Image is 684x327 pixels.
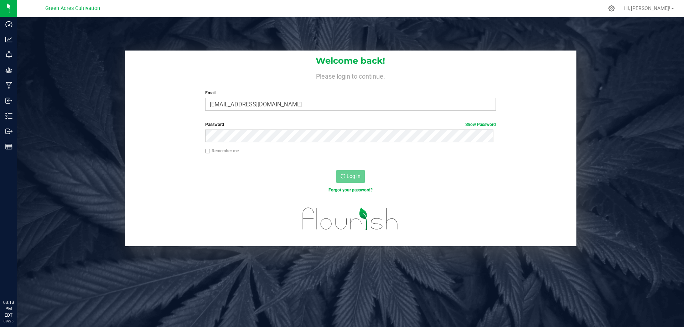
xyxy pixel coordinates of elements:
[5,51,12,58] inline-svg: Monitoring
[5,128,12,135] inline-svg: Outbound
[5,97,12,104] inline-svg: Inbound
[3,299,14,318] p: 03:13 PM EDT
[5,143,12,150] inline-svg: Reports
[5,21,12,28] inline-svg: Dashboard
[205,90,496,96] label: Email
[205,148,239,154] label: Remember me
[5,82,12,89] inline-svg: Manufacturing
[336,170,365,183] button: Log In
[7,270,28,291] iframe: Resource center
[125,56,576,65] h1: Welcome back!
[205,149,210,154] input: Remember me
[205,122,224,127] span: Password
[5,67,12,74] inline-svg: Grow
[5,36,12,43] inline-svg: Analytics
[3,318,14,324] p: 08/25
[294,201,407,237] img: flourish_logo.svg
[125,71,576,80] h4: Please login to continue.
[45,5,100,11] span: Green Acres Cultivation
[624,5,670,11] span: Hi, [PERSON_NAME]!
[607,5,616,12] div: Manage settings
[347,173,361,179] span: Log In
[5,112,12,120] inline-svg: Inventory
[465,122,496,127] a: Show Password
[328,188,373,192] a: Forgot your password?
